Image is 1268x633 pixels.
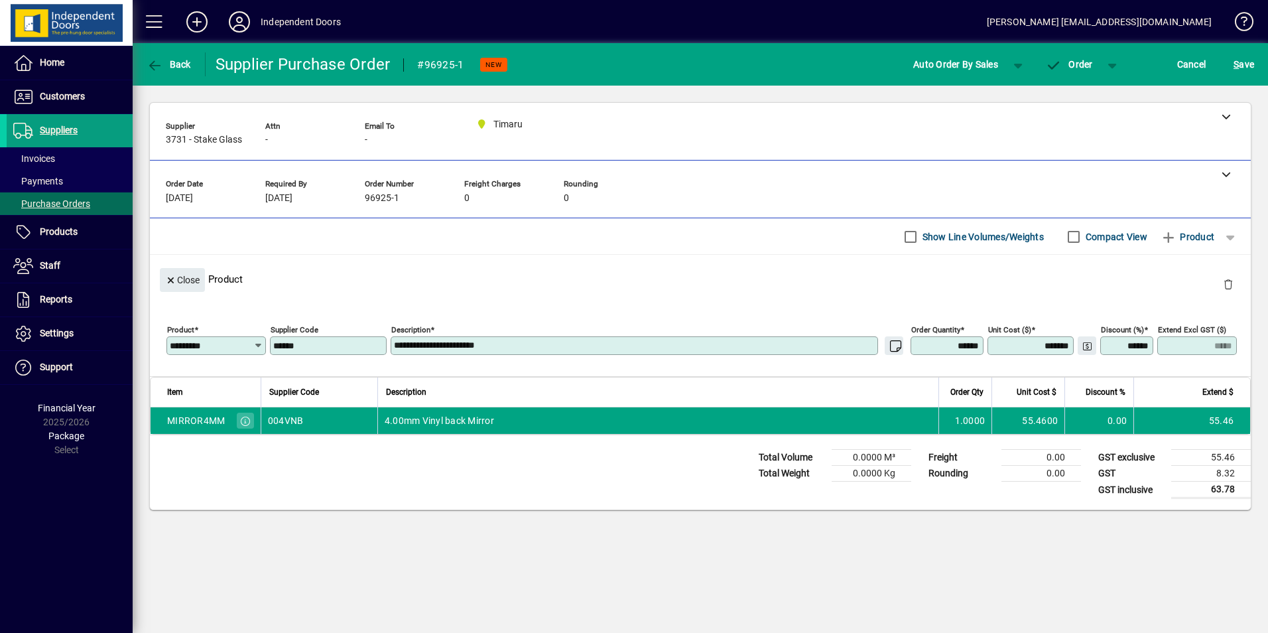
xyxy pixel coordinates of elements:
[1039,52,1100,76] button: Order
[832,450,911,466] td: 0.0000 M³
[988,325,1031,334] mat-label: Unit Cost ($)
[165,269,200,291] span: Close
[133,52,206,76] app-page-header-button: Back
[1171,466,1251,482] td: 8.32
[216,54,391,75] div: Supplier Purchase Order
[1177,54,1206,75] span: Cancel
[1174,52,1210,76] button: Cancel
[176,10,218,34] button: Add
[365,135,367,145] span: -
[1092,450,1171,466] td: GST exclusive
[1225,3,1251,46] a: Knowledge Base
[40,57,64,68] span: Home
[167,325,194,334] mat-label: Product
[7,351,133,384] a: Support
[7,46,133,80] a: Home
[7,249,133,283] a: Staff
[261,407,377,434] td: 004VNB
[271,325,318,334] mat-label: Supplier Code
[1212,278,1244,290] app-page-header-button: Delete
[1092,466,1171,482] td: GST
[7,170,133,192] a: Payments
[1017,385,1056,399] span: Unit Cost $
[13,176,63,186] span: Payments
[938,407,991,434] td: 1.0000
[907,52,1005,76] button: Auto Order By Sales
[1234,59,1239,70] span: S
[7,192,133,215] a: Purchase Orders
[7,147,133,170] a: Invoices
[13,198,90,209] span: Purchase Orders
[1154,225,1221,249] button: Product
[485,60,502,69] span: NEW
[752,466,832,482] td: Total Weight
[1230,52,1257,76] button: Save
[147,59,191,70] span: Back
[1064,407,1133,434] td: 0.00
[913,54,998,75] span: Auto Order By Sales
[261,11,341,33] div: Independent Doors
[265,193,292,204] span: [DATE]
[1101,325,1144,334] mat-label: Discount (%)
[40,362,73,372] span: Support
[7,80,133,113] a: Customers
[1133,407,1250,434] td: 55.46
[7,283,133,316] a: Reports
[920,230,1044,244] label: Show Line Volumes/Weights
[218,10,261,34] button: Profile
[40,125,78,135] span: Suppliers
[40,328,74,338] span: Settings
[417,54,464,76] div: #96925-1
[1086,385,1125,399] span: Discount %
[987,11,1212,33] div: [PERSON_NAME] [EMAIL_ADDRESS][DOMAIN_NAME]
[265,135,268,145] span: -
[160,268,205,292] button: Close
[40,91,85,102] span: Customers
[385,414,494,427] span: 4.00mm Vinyl back Mirror
[1212,268,1244,300] button: Delete
[7,216,133,249] a: Products
[832,466,911,482] td: 0.0000 Kg
[13,153,55,164] span: Invoices
[464,193,470,204] span: 0
[564,193,569,204] span: 0
[40,294,72,305] span: Reports
[166,135,242,145] span: 3731 - Stake Glass
[1171,482,1251,498] td: 63.78
[40,226,78,237] span: Products
[1161,226,1214,247] span: Product
[1171,450,1251,466] td: 55.46
[157,273,208,285] app-page-header-button: Close
[911,325,960,334] mat-label: Order Quantity
[1046,59,1093,70] span: Order
[1001,450,1081,466] td: 0.00
[922,450,1001,466] td: Freight
[269,385,319,399] span: Supplier Code
[150,255,1251,303] div: Product
[1083,230,1147,244] label: Compact View
[48,431,84,441] span: Package
[922,466,1001,482] td: Rounding
[38,403,95,413] span: Financial Year
[1078,336,1096,355] button: Change Price Levels
[1092,482,1171,498] td: GST inclusive
[166,193,193,204] span: [DATE]
[1234,54,1254,75] span: ave
[991,407,1064,434] td: 55.4600
[1001,466,1081,482] td: 0.00
[40,260,60,271] span: Staff
[365,193,399,204] span: 96925-1
[386,385,426,399] span: Description
[167,385,183,399] span: Item
[391,325,430,334] mat-label: Description
[752,450,832,466] td: Total Volume
[167,414,225,427] div: MIRROR4MM
[950,385,983,399] span: Order Qty
[143,52,194,76] button: Back
[1158,325,1226,334] mat-label: Extend excl GST ($)
[1202,385,1234,399] span: Extend $
[7,317,133,350] a: Settings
